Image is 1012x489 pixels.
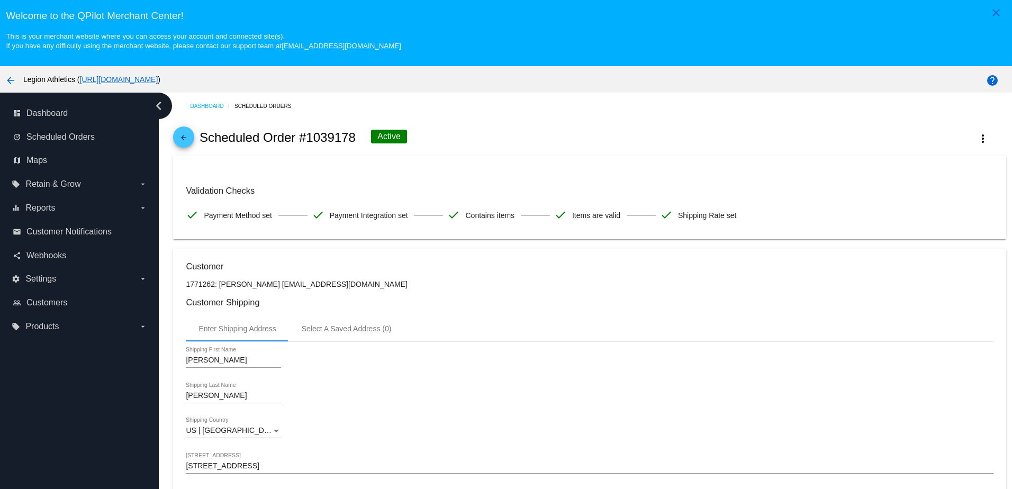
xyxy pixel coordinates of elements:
[139,204,147,212] i: arrow_drop_down
[26,227,112,237] span: Customer Notifications
[25,203,55,213] span: Reports
[660,209,673,221] mat-icon: check
[204,204,272,227] span: Payment Method set
[150,97,167,114] i: chevron_left
[4,74,17,87] mat-icon: arrow_back
[198,324,276,333] div: Enter Shipping Address
[139,275,147,283] i: arrow_drop_down
[13,105,147,122] a: dashboard Dashboard
[139,180,147,188] i: arrow_drop_down
[80,75,158,84] a: [URL][DOMAIN_NAME]
[234,98,301,114] a: Scheduled Orders
[186,186,993,196] h3: Validation Checks
[13,251,21,260] i: share
[371,130,407,143] div: Active
[447,209,460,221] mat-icon: check
[302,324,392,333] div: Select A Saved Address (0)
[678,204,737,227] span: Shipping Rate set
[26,156,47,165] span: Maps
[13,133,21,141] i: update
[26,108,68,118] span: Dashboard
[25,274,56,284] span: Settings
[13,156,21,165] i: map
[13,109,21,117] i: dashboard
[12,204,20,212] i: equalizer
[977,132,989,145] mat-icon: more_vert
[986,74,999,87] mat-icon: help
[23,75,160,84] span: Legion Athletics ( )
[13,247,147,264] a: share Webhooks
[12,275,20,283] i: settings
[190,98,234,114] a: Dashboard
[330,204,408,227] span: Payment Integration set
[312,209,324,221] mat-icon: check
[13,298,21,307] i: people_outline
[25,179,80,189] span: Retain & Grow
[26,132,95,142] span: Scheduled Orders
[25,322,59,331] span: Products
[186,261,993,271] h3: Customer
[13,228,21,236] i: email
[13,294,147,311] a: people_outline Customers
[282,42,401,50] a: [EMAIL_ADDRESS][DOMAIN_NAME]
[6,10,1006,22] h3: Welcome to the QPilot Merchant Center!
[26,251,66,260] span: Webhooks
[12,180,20,188] i: local_offer
[186,297,993,307] h3: Customer Shipping
[186,426,279,434] span: US | [GEOGRAPHIC_DATA]
[177,134,190,147] mat-icon: arrow_back
[572,204,620,227] span: Items are valid
[13,129,147,146] a: update Scheduled Orders
[554,209,567,221] mat-icon: check
[6,32,401,50] small: This is your merchant website where you can access your account and connected site(s). If you hav...
[186,462,993,470] input: Shipping Street 1
[990,6,1002,19] mat-icon: close
[200,130,356,145] h2: Scheduled Order #1039178
[186,427,281,435] mat-select: Shipping Country
[26,298,67,307] span: Customers
[13,152,147,169] a: map Maps
[186,280,993,288] p: 1771262: [PERSON_NAME] [EMAIL_ADDRESS][DOMAIN_NAME]
[465,204,514,227] span: Contains items
[186,356,281,365] input: Shipping First Name
[186,209,198,221] mat-icon: check
[186,392,281,400] input: Shipping Last Name
[12,322,20,331] i: local_offer
[13,223,147,240] a: email Customer Notifications
[139,322,147,331] i: arrow_drop_down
